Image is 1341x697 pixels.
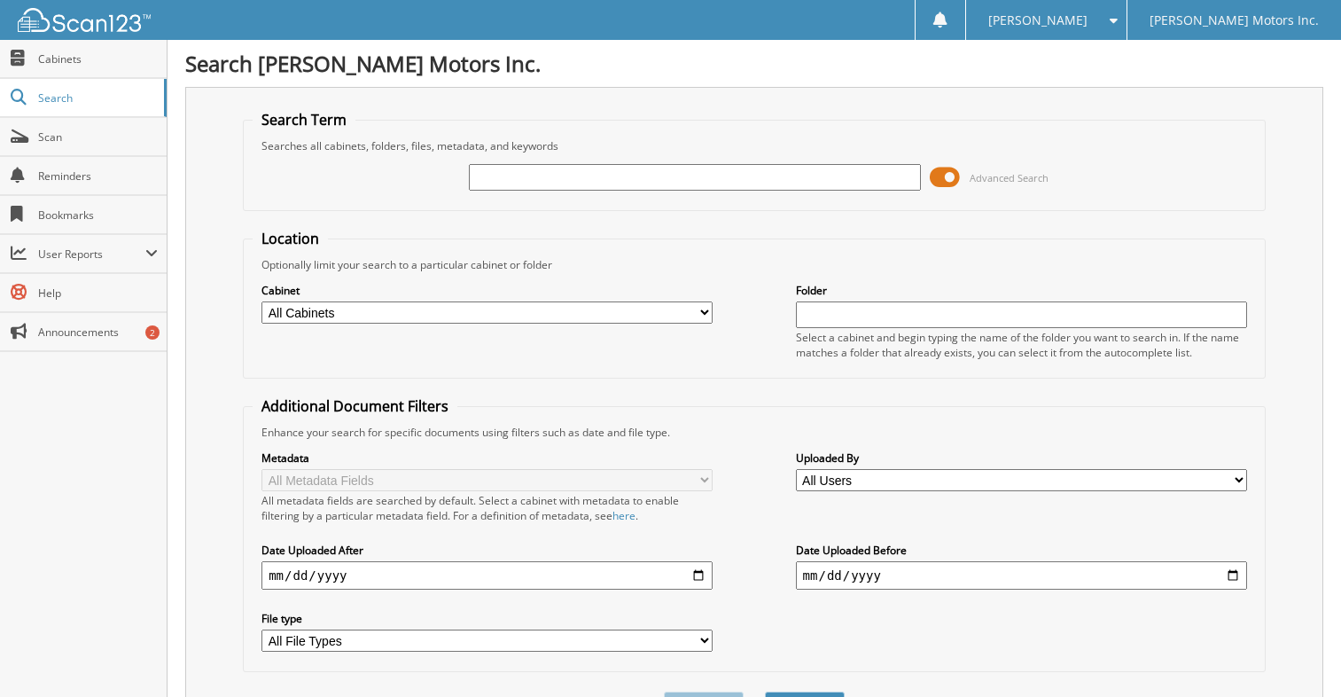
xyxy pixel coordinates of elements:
[261,493,713,523] div: All metadata fields are searched by default. Select a cabinet with metadata to enable filtering b...
[970,171,1049,184] span: Advanced Search
[38,208,158,223] span: Bookmarks
[185,49,1323,78] h1: Search [PERSON_NAME] Motors Inc.
[988,15,1088,26] span: [PERSON_NAME]
[253,425,1256,440] div: Enhance your search for specific documents using filters such as date and file type.
[261,283,713,298] label: Cabinet
[796,543,1247,558] label: Date Uploaded Before
[796,283,1247,298] label: Folder
[261,543,713,558] label: Date Uploaded After
[253,396,457,416] legend: Additional Document Filters
[38,90,155,106] span: Search
[261,561,713,590] input: start
[253,229,328,248] legend: Location
[253,257,1256,272] div: Optionally limit your search to a particular cabinet or folder
[796,450,1247,466] label: Uploaded By
[38,129,158,145] span: Scan
[261,611,713,626] label: File type
[38,168,158,184] span: Reminders
[38,51,158,67] span: Cabinets
[796,561,1247,590] input: end
[253,110,355,129] legend: Search Term
[145,325,160,340] div: 2
[261,450,713,466] label: Metadata
[796,330,1247,360] div: Select a cabinet and begin typing the name of the folder you want to search in. If the name match...
[18,8,151,32] img: scan123-logo-white.svg
[38,286,158,301] span: Help
[38,325,158,340] span: Announcements
[38,247,145,262] span: User Reports
[612,508,635,523] a: here
[1150,15,1319,26] span: [PERSON_NAME] Motors Inc.
[253,138,1256,153] div: Searches all cabinets, folders, files, metadata, and keywords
